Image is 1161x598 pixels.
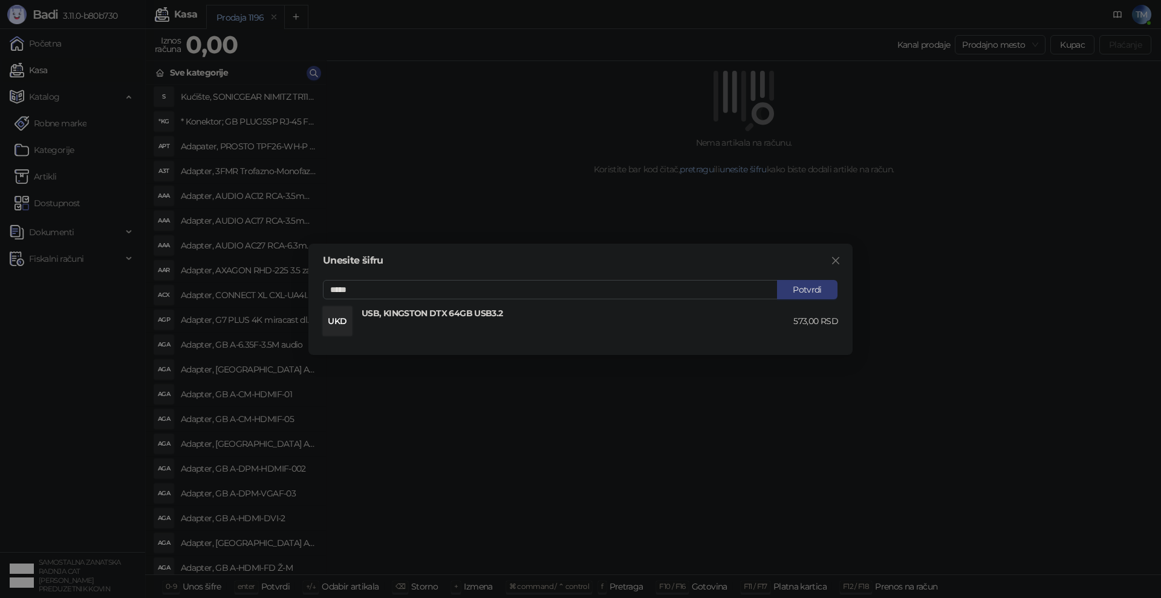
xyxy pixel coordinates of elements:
[826,251,845,270] button: Close
[323,307,352,336] div: UKD
[362,307,793,320] h4: USB, KINGSTON DTX 64GB USB3.2
[793,314,838,328] div: 573,00 RSD
[831,256,841,265] span: close
[777,280,837,299] button: Potvrdi
[826,256,845,265] span: Zatvori
[323,256,838,265] div: Unesite šifru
